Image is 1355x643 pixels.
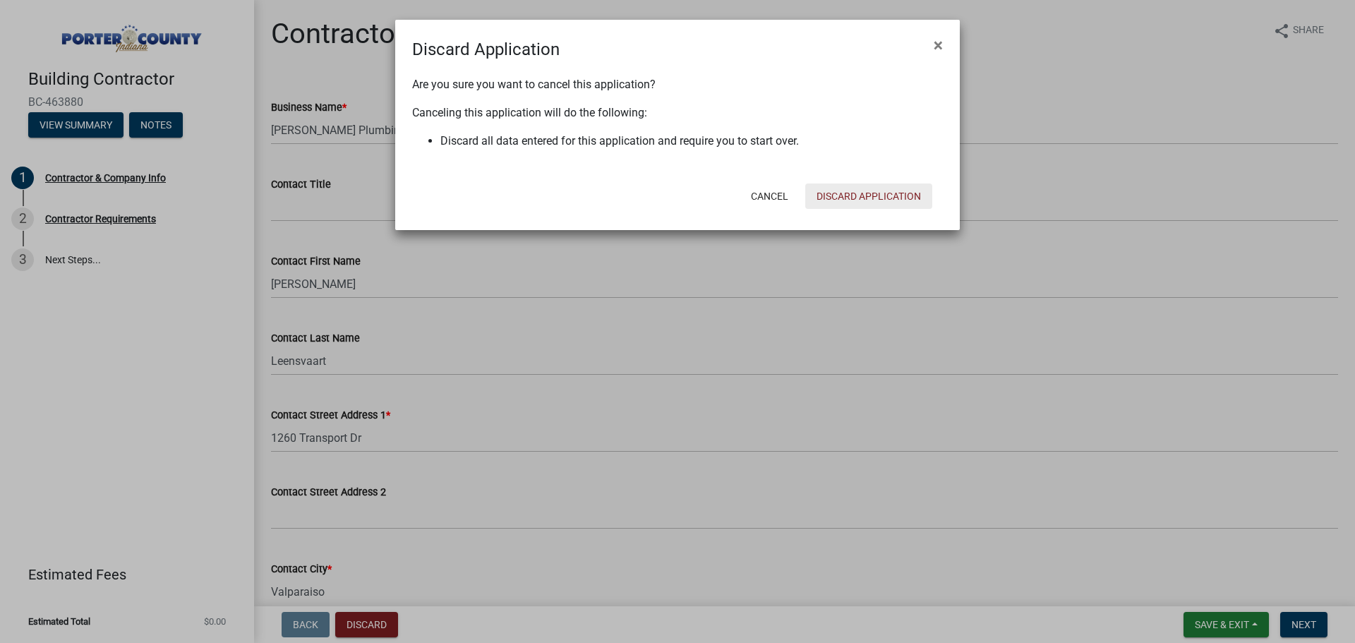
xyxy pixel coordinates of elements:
[412,76,943,93] p: Are you sure you want to cancel this application?
[805,184,932,209] button: Discard Application
[412,104,943,121] p: Canceling this application will do the following:
[740,184,800,209] button: Cancel
[412,37,560,62] h4: Discard Application
[440,133,943,150] li: Discard all data entered for this application and require you to start over.
[934,35,943,55] span: ×
[922,25,954,65] button: Close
